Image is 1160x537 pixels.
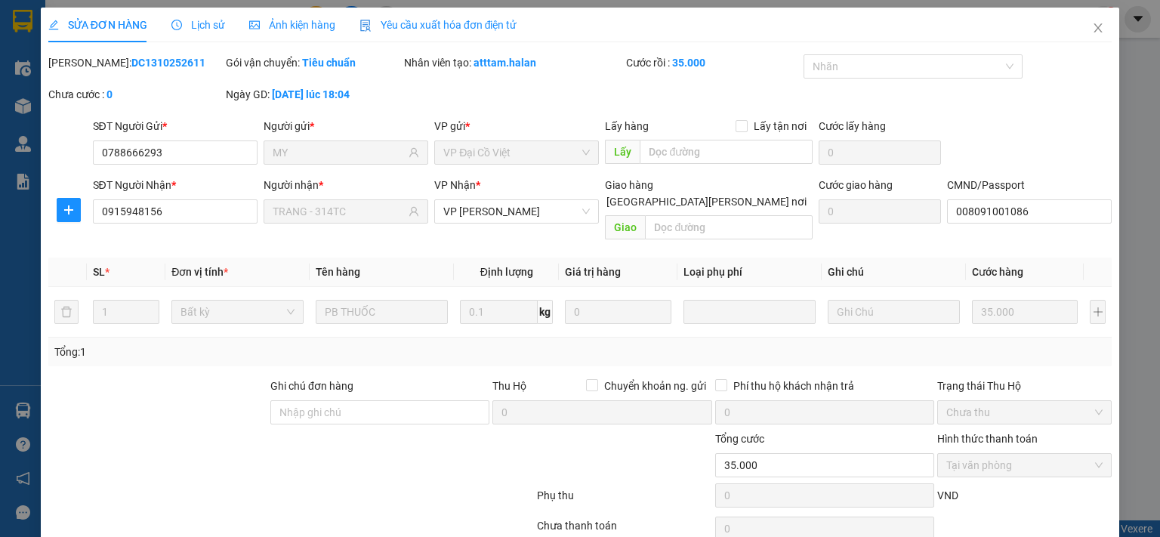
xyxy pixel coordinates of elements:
[672,57,705,69] b: 35.000
[819,120,886,132] label: Cước lấy hàng
[819,179,893,191] label: Cước giao hàng
[54,300,79,324] button: delete
[937,489,958,502] span: VND
[946,454,1103,477] span: Tại văn phòng
[57,204,80,216] span: plus
[409,147,419,158] span: user
[273,203,406,220] input: Tên người nhận
[409,206,419,217] span: user
[93,266,105,278] span: SL
[93,177,258,193] div: SĐT Người Nhận
[748,118,813,134] span: Lấy tận nơi
[1077,8,1119,50] button: Close
[54,344,449,360] div: Tổng: 1
[480,266,533,278] span: Định lượng
[819,199,941,224] input: Cước giao hàng
[359,19,517,31] span: Yêu cầu xuất hóa đơn điện tử
[565,266,621,278] span: Giá trị hàng
[226,86,400,103] div: Ngày GD:
[270,380,353,392] label: Ghi chú đơn hàng
[316,300,448,324] input: VD: Bàn, Ghế
[937,378,1112,394] div: Trạng thái Thu Hộ
[249,19,335,31] span: Ảnh kiện hàng
[273,144,406,161] input: Tên người gửi
[640,140,813,164] input: Dọc đường
[946,401,1103,424] span: Chưa thu
[48,54,223,71] div: [PERSON_NAME]:
[131,57,205,69] b: DC1310252611
[270,400,489,424] input: Ghi chú đơn hàng
[645,215,813,239] input: Dọc đường
[828,300,960,324] input: Ghi Chú
[106,88,113,100] b: 0
[48,20,59,30] span: edit
[171,266,228,278] span: Đơn vị tính
[264,118,428,134] div: Người gửi
[302,57,356,69] b: Tiêu chuẩn
[474,57,536,69] b: atttam.halan
[727,378,860,394] span: Phí thu hộ khách nhận trả
[937,433,1038,445] label: Hình thức thanh toán
[443,141,590,164] span: VP Đại Cồ Việt
[48,86,223,103] div: Chưa cước :
[226,54,400,71] div: Gói vận chuyển:
[492,380,526,392] span: Thu Hộ
[264,177,428,193] div: Người nhận
[171,19,225,31] span: Lịch sử
[819,140,941,165] input: Cước lấy hàng
[600,193,813,210] span: [GEOGRAPHIC_DATA][PERSON_NAME] nơi
[605,140,640,164] span: Lấy
[180,301,295,323] span: Bất kỳ
[443,200,590,223] span: VP Trường Chinh
[249,20,260,30] span: picture
[626,54,801,71] div: Cước rồi :
[404,54,623,71] div: Nhân viên tạo:
[535,487,713,514] div: Phụ thu
[565,300,671,324] input: 0
[272,88,350,100] b: [DATE] lúc 18:04
[972,266,1023,278] span: Cước hàng
[677,258,822,287] th: Loại phụ phí
[93,118,258,134] div: SĐT Người Gửi
[57,198,81,222] button: plus
[359,20,372,32] img: icon
[434,118,599,134] div: VP gửi
[598,378,712,394] span: Chuyển khoản ng. gửi
[715,433,764,445] span: Tổng cước
[316,266,360,278] span: Tên hàng
[605,120,649,132] span: Lấy hàng
[1090,300,1106,324] button: plus
[171,20,182,30] span: clock-circle
[605,179,653,191] span: Giao hàng
[434,179,476,191] span: VP Nhận
[947,177,1112,193] div: CMND/Passport
[1092,22,1104,34] span: close
[538,300,553,324] span: kg
[972,300,1078,324] input: 0
[605,215,645,239] span: Giao
[822,258,966,287] th: Ghi chú
[48,19,147,31] span: SỬA ĐƠN HÀNG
